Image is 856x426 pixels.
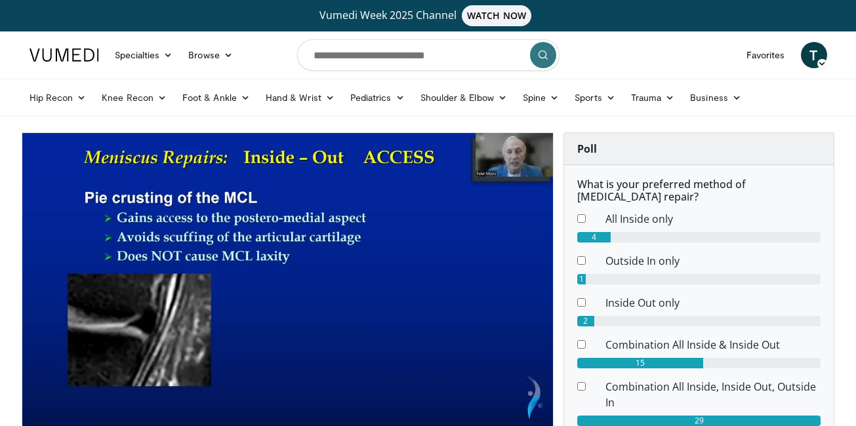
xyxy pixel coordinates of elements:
div: 15 [577,358,703,368]
dd: All Inside only [596,211,830,227]
a: Business [682,85,749,111]
dd: Outside In only [596,253,830,269]
a: Browse [180,42,241,68]
a: Specialties [107,42,181,68]
a: Hand & Wrist [258,85,342,111]
dd: Combination All Inside, Inside Out, Outside In [596,379,830,410]
div: 4 [577,232,611,242]
h6: What is your preferred method of [MEDICAL_DATA] repair? [577,178,821,203]
div: 2 [577,316,594,326]
img: VuMedi Logo [30,48,99,62]
div: 1 [577,274,586,284]
input: Search topics, interventions [297,39,560,71]
a: Shoulder & Elbow [413,85,515,111]
a: Vumedi Week 2025 ChannelWATCH NOW [31,5,825,26]
dd: Inside Out only [596,295,830,311]
a: Sports [567,85,623,111]
a: Pediatrics [342,85,413,111]
span: WATCH NOW [462,5,531,26]
dd: Combination All Inside & Inside Out [596,337,830,353]
a: Foot & Ankle [174,85,258,111]
a: T [801,42,827,68]
div: 29 [577,416,821,426]
a: Spine [515,85,567,111]
a: Knee Recon [94,85,174,111]
strong: Poll [577,142,597,156]
a: Favorites [739,42,793,68]
a: Hip Recon [22,85,94,111]
a: Trauma [623,85,683,111]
